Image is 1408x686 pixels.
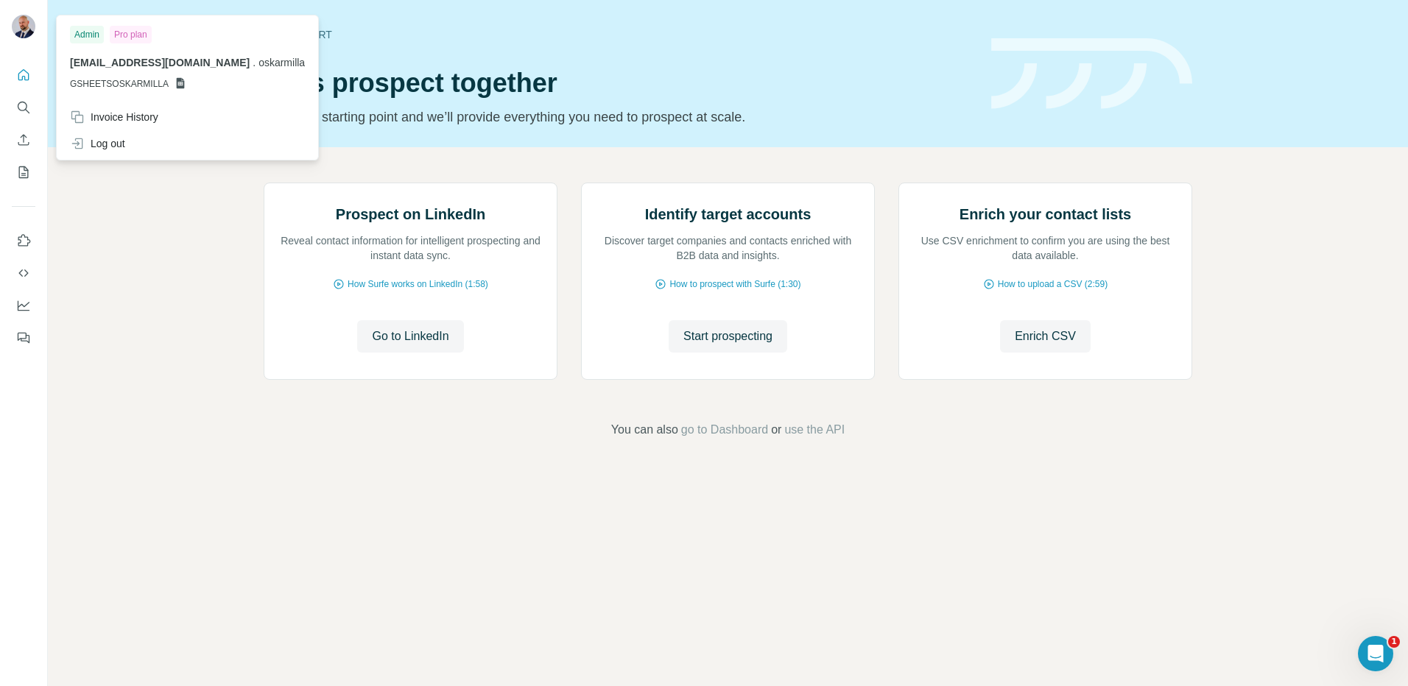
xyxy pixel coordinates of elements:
[1388,636,1400,648] span: 1
[12,127,35,153] button: Enrich CSV
[12,292,35,319] button: Dashboard
[784,421,845,439] button: use the API
[264,68,974,98] h1: Let’s prospect together
[12,94,35,121] button: Search
[70,110,158,124] div: Invoice History
[611,421,678,439] span: You can also
[1358,636,1393,671] iframe: Intercom live chat
[669,320,787,353] button: Start prospecting
[991,38,1192,110] img: banner
[998,277,1108,291] span: How to upload a CSV (2:59)
[264,27,974,42] div: Quick start
[70,26,104,43] div: Admin
[12,260,35,286] button: Use Surfe API
[70,57,250,68] span: [EMAIL_ADDRESS][DOMAIN_NAME]
[110,26,152,43] div: Pro plan
[669,277,800,291] span: How to prospect with Surfe (1:30)
[348,277,488,291] span: How Surfe works on LinkedIn (1:58)
[279,233,542,263] p: Reveal contact information for intelligent prospecting and instant data sync.
[258,57,305,68] span: oskarmilla
[596,233,859,263] p: Discover target companies and contacts enriched with B2B data and insights.
[372,328,448,345] span: Go to LinkedIn
[12,159,35,185] button: My lists
[683,328,772,345] span: Start prospecting
[1015,328,1076,345] span: Enrich CSV
[645,204,812,224] h2: Identify target accounts
[12,62,35,88] button: Quick start
[336,204,485,224] h2: Prospect on LinkedIn
[771,421,781,439] span: or
[681,421,768,439] button: go to Dashboard
[12,227,35,254] button: Use Surfe on LinkedIn
[357,320,463,353] button: Go to LinkedIn
[12,15,35,38] img: Avatar
[70,77,169,91] span: GSHEETSOSKARMILLA
[914,233,1177,263] p: Use CSV enrichment to confirm you are using the best data available.
[12,325,35,351] button: Feedback
[1000,320,1091,353] button: Enrich CSV
[264,107,974,127] p: Pick your starting point and we’ll provide everything you need to prospect at scale.
[960,204,1131,224] h2: Enrich your contact lists
[253,57,256,68] span: .
[70,136,125,151] div: Log out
